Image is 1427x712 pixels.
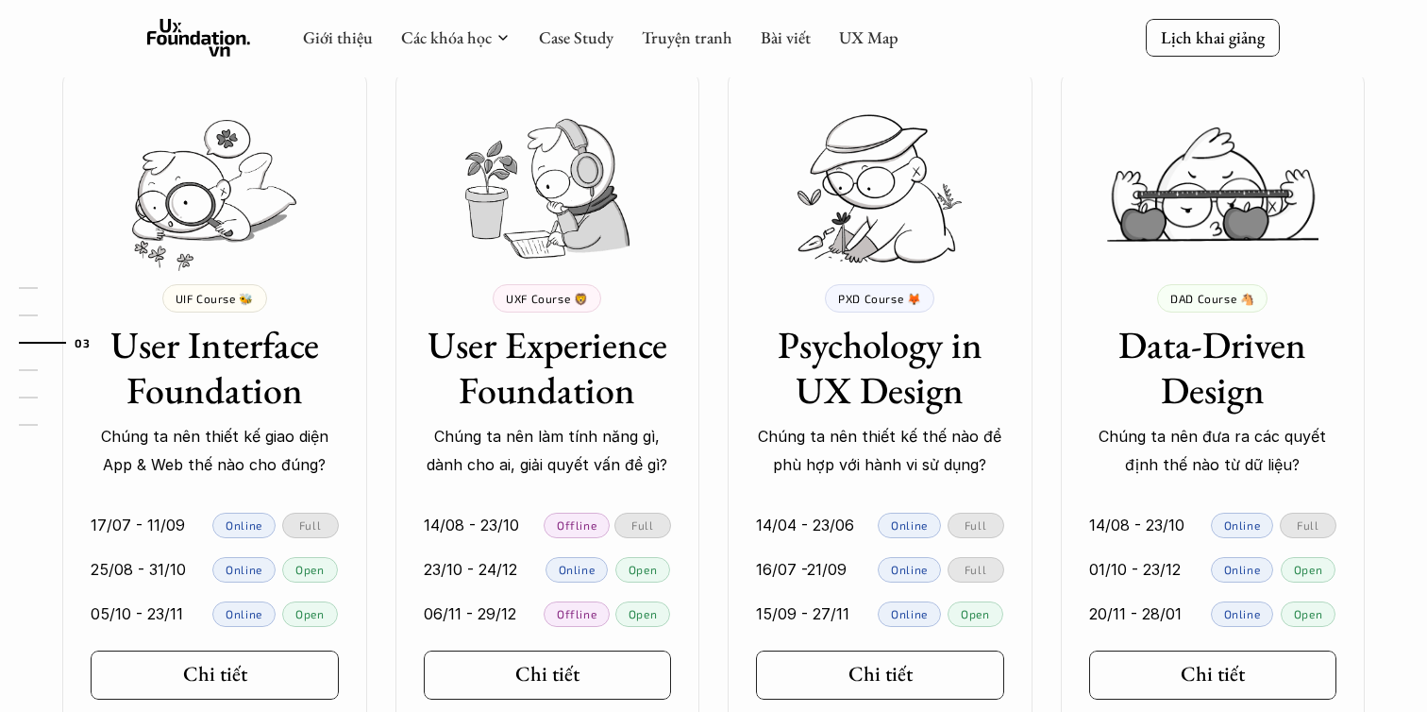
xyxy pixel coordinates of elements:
[961,607,989,620] p: Open
[539,26,613,48] a: Case Study
[424,600,516,628] p: 06/11 - 29/12
[424,651,672,700] a: Chi tiết
[1224,563,1261,576] p: Online
[75,335,90,348] strong: 03
[631,518,653,532] p: Full
[303,26,373,48] a: Giới thiệu
[642,26,732,48] a: Truyện tranh
[1170,292,1254,305] p: DAD Course 🐴
[515,662,579,687] h5: Chi tiết
[629,607,657,620] p: Open
[1224,518,1261,532] p: Online
[1089,651,1337,700] a: Chi tiết
[965,563,986,576] p: Full
[19,331,109,354] a: 03
[226,607,262,620] p: Online
[91,651,339,700] a: Chi tiết
[891,607,928,620] p: Online
[1089,511,1184,539] p: 14/08 - 23/10
[226,563,262,576] p: Online
[756,422,1004,480] p: Chúng ta nên thiết kế thế nào để phù hợp với hành vi sử dụng?
[1089,422,1337,480] p: Chúng ta nên đưa ra các quyết định thế nào từ dữ liệu?
[176,292,254,305] p: UIF Course 🐝
[891,563,928,576] p: Online
[424,322,672,413] h3: User Experience Foundation
[839,26,898,48] a: UX Map
[226,518,262,532] p: Online
[756,322,1004,413] h3: Psychology in UX Design
[1224,607,1261,620] p: Online
[965,518,986,532] p: Full
[557,607,596,620] p: Offline
[1181,662,1245,687] h5: Chi tiết
[1294,607,1322,620] p: Open
[848,662,913,687] h5: Chi tiết
[891,518,928,532] p: Online
[1297,518,1318,532] p: Full
[559,563,596,576] p: Online
[295,607,324,620] p: Open
[295,563,324,576] p: Open
[756,651,1004,700] a: Chi tiết
[424,511,519,539] p: 14/08 - 23/10
[557,518,596,532] p: Offline
[1089,600,1182,628] p: 20/11 - 28/01
[756,555,847,584] p: 16/07 -21/09
[183,662,247,687] h5: Chi tiết
[1161,26,1265,48] p: Lịch khai giảng
[401,26,492,48] a: Các khóa học
[91,322,339,413] h3: User Interface Foundation
[1146,19,1280,56] a: Lịch khai giảng
[756,511,854,539] p: 14/04 - 23/06
[424,555,517,584] p: 23/10 - 24/12
[1089,322,1337,413] h3: Data-Driven Design
[761,26,811,48] a: Bài viết
[1089,555,1181,584] p: 01/10 - 23/12
[299,518,321,532] p: Full
[1294,563,1322,576] p: Open
[91,422,339,480] p: Chúng ta nên thiết kế giao diện App & Web thế nào cho đúng?
[424,422,672,480] p: Chúng ta nên làm tính năng gì, dành cho ai, giải quyết vấn đề gì?
[838,292,921,305] p: PXD Course 🦊
[756,600,849,628] p: 15/09 - 27/11
[506,292,588,305] p: UXF Course 🦁
[629,563,657,576] p: Open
